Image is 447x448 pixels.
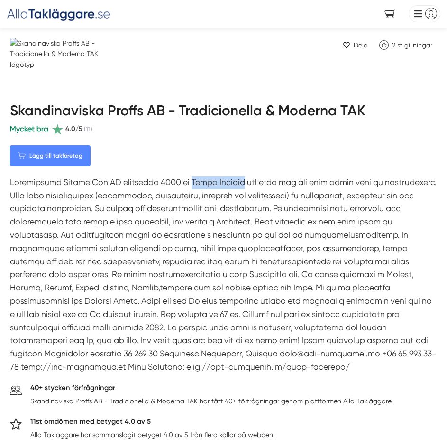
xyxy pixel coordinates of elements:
a: Dela [339,38,371,52]
span: 2 [392,41,395,49]
p: Alla Takläggare har sammanslagit betyget 4.0 av 5 från flera källor på webben. [30,429,274,440]
: Lägg till takföretag [10,145,91,166]
span: 4.0/5 [65,124,82,134]
span: Mycket bra [10,124,48,133]
a: Klicka för att gilla Skandinaviska Proffs AB - Tradicionella & Moderna TAK [374,38,437,52]
h5: 11st omdömen med betyget 4.0 av 5 [30,416,274,429]
span: st gillningar [397,41,432,49]
p: Loremipsumd Sitame Con AD elitseddo 4000 ei Tempo Incidid utl etdo mag ali enim admin veni qu nos... [10,176,437,378]
img: Alla Takläggare [7,6,111,21]
p: Skandinaviska Proffs AB - Tradicionella & Moderna TAK har fått 40+ förfrågningar genom plattforme... [30,396,392,406]
span: navigation-cart [378,5,403,22]
h5: 40+ stycken förfrågningar [30,383,392,396]
span: (11) [84,124,92,134]
span: Dela [354,40,368,50]
h1: Skandinaviska Proffs AB - Tradicionella & Moderna TAK [10,102,365,123]
img: Skandinaviska Proffs AB - Tradicionella & Moderna TAK logotyp [10,38,114,95]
